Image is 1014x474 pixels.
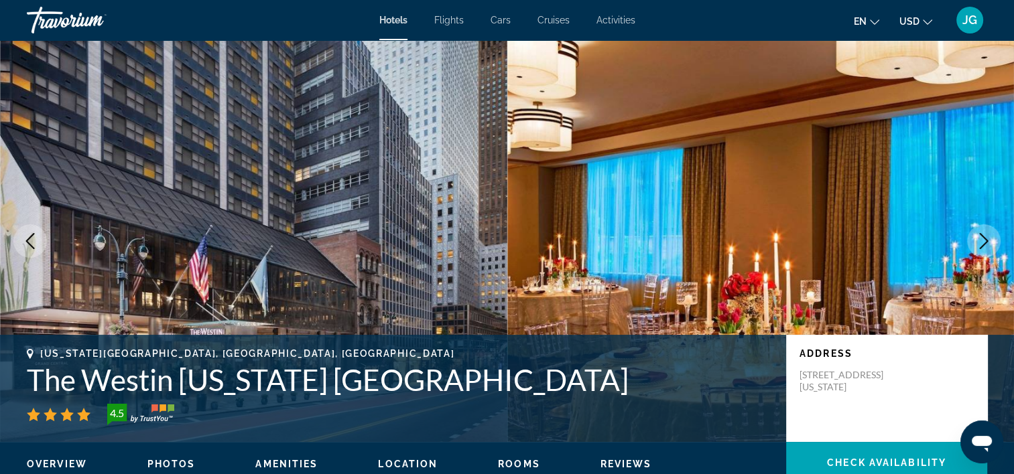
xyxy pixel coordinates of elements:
button: Next image [967,224,1001,258]
span: en [854,16,867,27]
a: Cruises [537,15,570,25]
button: Change currency [899,11,932,31]
div: 4.5 [103,405,130,421]
span: USD [899,16,920,27]
span: Check Availability [827,457,946,468]
img: trustyou-badge-hor.svg [107,404,174,425]
button: Change language [854,11,879,31]
span: Photos [147,459,196,469]
a: Flights [434,15,464,25]
a: Travorium [27,3,161,37]
a: Cars [491,15,511,25]
h1: The Westin [US_STATE] [GEOGRAPHIC_DATA] [27,362,773,397]
button: Reviews [600,458,652,470]
span: Amenities [255,459,318,469]
button: User Menu [952,6,987,34]
button: Amenities [255,458,318,470]
button: Previous image [13,224,47,258]
p: Address [800,348,974,359]
button: Rooms [498,458,540,470]
span: Overview [27,459,87,469]
span: JG [962,13,977,27]
a: Hotels [379,15,407,25]
span: Reviews [600,459,652,469]
a: Activities [596,15,635,25]
button: Photos [147,458,196,470]
span: Location [378,459,438,469]
span: [US_STATE][GEOGRAPHIC_DATA], [GEOGRAPHIC_DATA], [GEOGRAPHIC_DATA] [40,348,454,359]
button: Overview [27,458,87,470]
button: Location [378,458,438,470]
p: [STREET_ADDRESS][US_STATE] [800,369,907,393]
iframe: Button to launch messaging window [960,420,1003,463]
span: Rooms [498,459,540,469]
